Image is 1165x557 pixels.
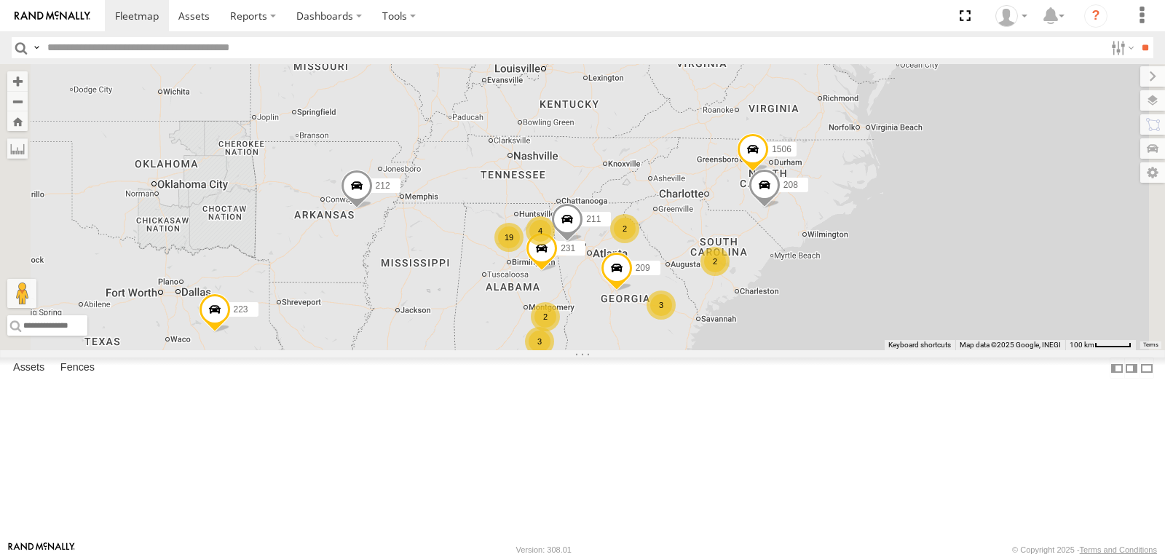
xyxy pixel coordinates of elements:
[234,304,248,315] span: 223
[888,340,951,350] button: Keyboard shortcuts
[960,341,1061,349] span: Map data ©2025 Google, INEGI
[1105,37,1137,58] label: Search Filter Options
[610,214,639,243] div: 2
[7,71,28,91] button: Zoom in
[526,216,555,245] div: 4
[990,5,1032,27] div: EDWARD EDMONDSON
[1070,341,1094,349] span: 100 km
[1065,340,1136,350] button: Map Scale: 100 km per 47 pixels
[772,143,791,154] span: 1506
[1140,162,1165,183] label: Map Settings
[561,243,575,253] span: 231
[516,545,572,554] div: Version: 308.01
[783,180,798,190] span: 208
[1110,357,1124,379] label: Dock Summary Table to the Left
[1012,545,1157,554] div: © Copyright 2025 -
[586,213,601,224] span: 211
[525,327,554,356] div: 3
[15,11,90,21] img: rand-logo.svg
[7,138,28,159] label: Measure
[1124,357,1139,379] label: Dock Summary Table to the Right
[647,291,676,320] div: 3
[1140,357,1154,379] label: Hide Summary Table
[8,542,75,557] a: Visit our Website
[7,279,36,308] button: Drag Pegman onto the map to open Street View
[7,91,28,111] button: Zoom out
[494,223,524,252] div: 19
[531,302,560,331] div: 2
[6,358,52,379] label: Assets
[1143,342,1158,348] a: Terms (opens in new tab)
[7,111,28,131] button: Zoom Home
[700,247,730,276] div: 2
[636,262,650,272] span: 209
[31,37,42,58] label: Search Query
[53,358,102,379] label: Fences
[1080,545,1157,554] a: Terms and Conditions
[376,181,390,191] span: 212
[1084,4,1107,28] i: ?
